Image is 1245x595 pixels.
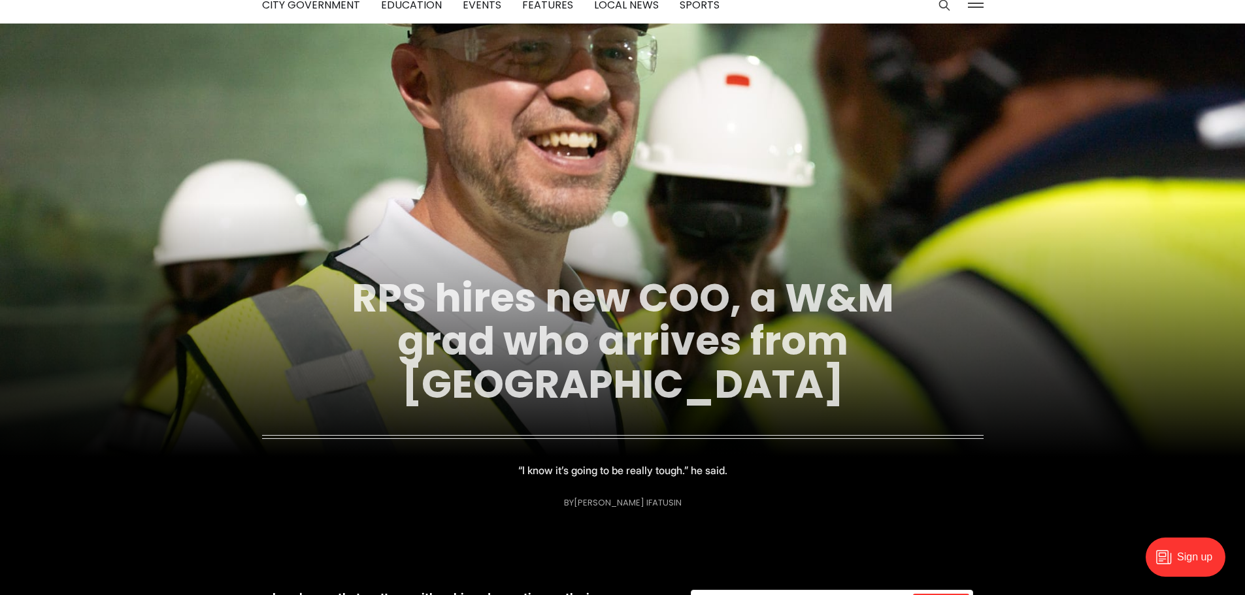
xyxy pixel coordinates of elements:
iframe: portal-trigger [1135,531,1245,595]
a: RPS hires new COO, a W&M grad who arrives from [GEOGRAPHIC_DATA] [352,270,894,411]
a: [PERSON_NAME] Ifatusin [574,496,682,509]
p: “I know it’s going to be really tough.” he said. [518,461,727,479]
div: By [564,498,682,507]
